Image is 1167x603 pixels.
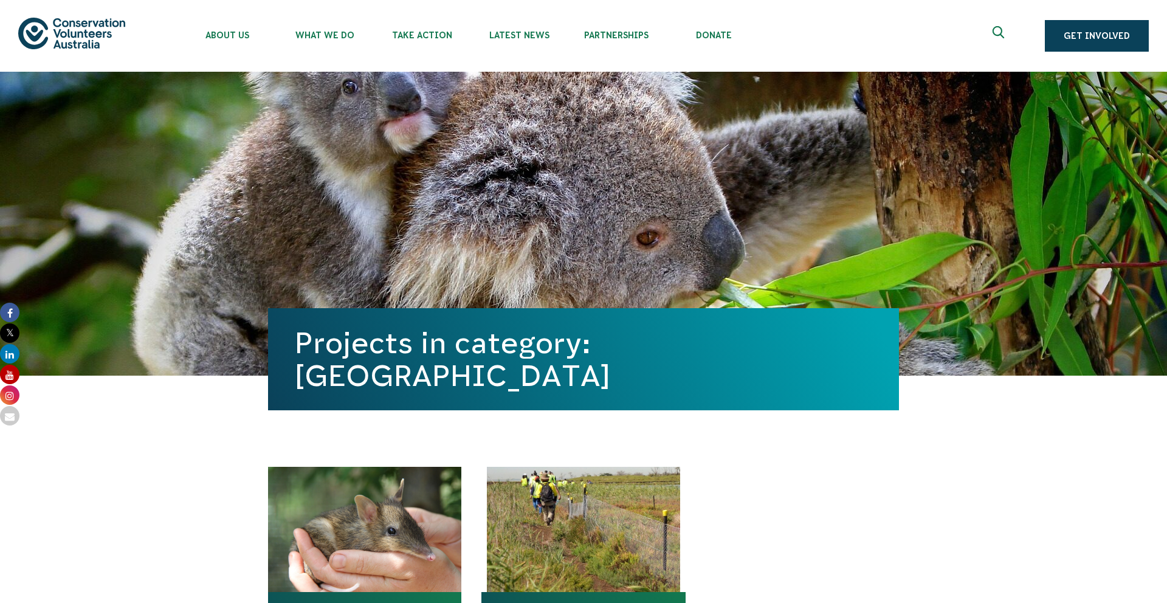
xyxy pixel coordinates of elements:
[1045,20,1149,52] a: Get Involved
[276,30,373,40] span: What We Do
[985,21,1014,50] button: Expand search box Close search box
[373,30,470,40] span: Take Action
[665,30,762,40] span: Donate
[179,30,276,40] span: About Us
[18,18,125,49] img: logo.svg
[568,30,665,40] span: Partnerships
[295,326,872,392] h1: Projects in category: [GEOGRAPHIC_DATA]
[993,26,1008,46] span: Expand search box
[470,30,568,40] span: Latest News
